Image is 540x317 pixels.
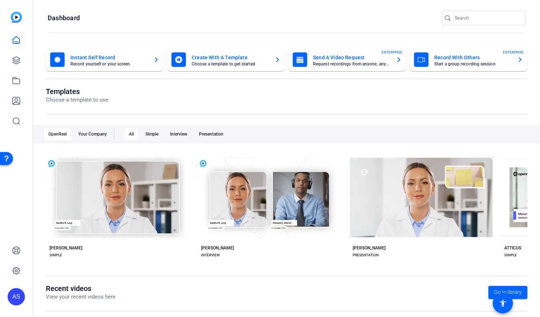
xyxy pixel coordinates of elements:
[313,62,390,66] mat-card-subtitle: Request recordings from anyone, anywhere
[141,128,163,140] div: Simple
[504,245,521,251] div: ATTICUS
[48,14,80,22] h1: Dashboard
[195,128,228,140] div: Presentation
[49,252,62,258] div: SIMPLE
[44,128,71,140] div: OpenReel
[11,12,22,23] img: blue-gradient.svg
[201,252,220,258] div: INTERVIEW
[488,286,527,299] a: Go to library
[70,53,148,62] mat-card-title: Instant Self Record
[353,245,386,251] div: [PERSON_NAME]
[494,288,522,296] span: Go to library
[192,53,269,62] mat-card-title: Create With A Template
[125,128,138,140] div: All
[46,96,108,104] p: Choose a template to use
[49,245,82,251] div: [PERSON_NAME]
[46,293,116,301] p: View your recent videos here
[434,53,511,62] mat-card-title: Record With Others
[434,62,511,66] mat-card-subtitle: Start a group recording session
[382,50,402,55] span: ENTERPRISE
[498,299,507,308] mat-icon: accessibility
[455,14,520,22] input: Search
[192,62,269,66] mat-card-subtitle: Choose a template to get started
[410,48,527,71] button: Record With OthersStart a group recording sessionENTERPRISE
[46,284,116,293] h1: Recent videos
[504,252,517,258] div: SIMPLE
[8,288,25,305] div: AS
[46,48,164,71] button: Instant Self RecordRecord yourself or your screen
[288,48,406,71] button: Send A Video RequestRequest recordings from anyone, anywhereENTERPRISE
[74,128,111,140] div: Your Company
[353,252,379,258] div: PRESENTATION
[503,50,524,55] span: ENTERPRISE
[166,128,192,140] div: Interview
[201,245,234,251] div: [PERSON_NAME]
[70,62,148,66] mat-card-subtitle: Record yourself or your screen
[46,87,108,96] h1: Templates
[313,53,390,62] mat-card-title: Send A Video Request
[167,48,285,71] button: Create With A TemplateChoose a template to get started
